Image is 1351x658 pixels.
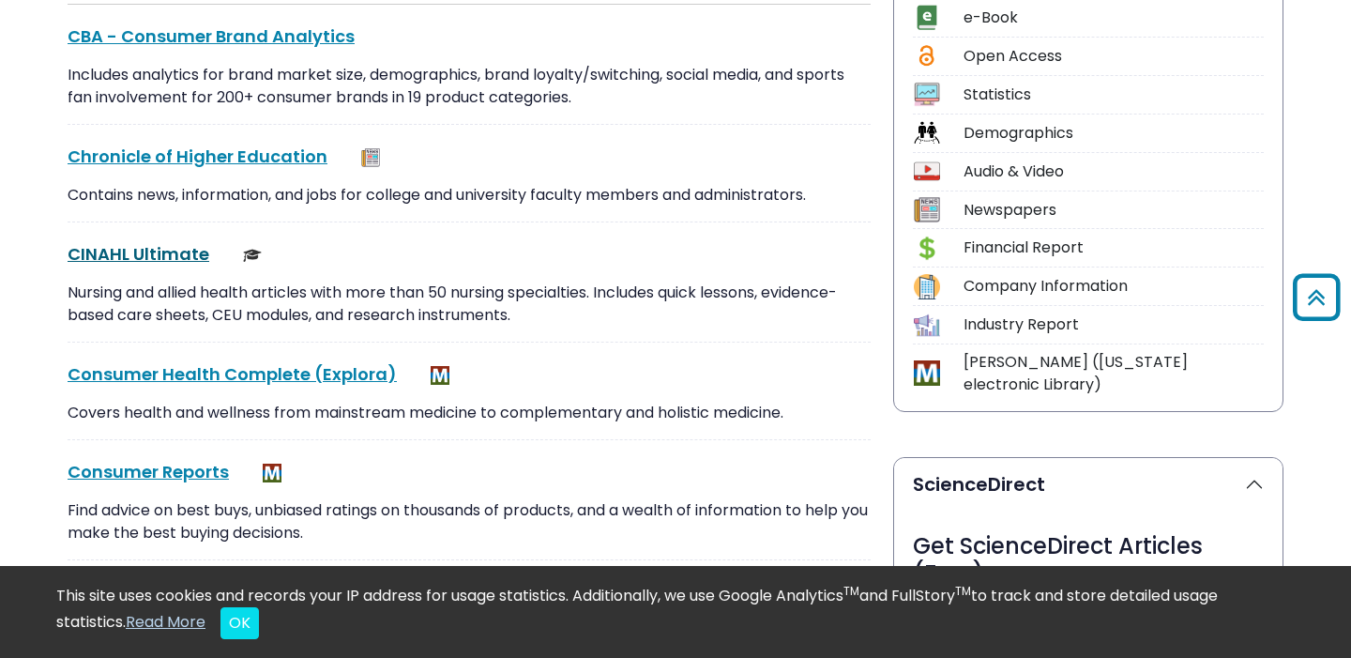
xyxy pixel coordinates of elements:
img: Icon Open Access [915,43,938,69]
a: CINAHL Ultimate [68,242,209,266]
div: Newspapers [964,199,1264,222]
button: Close [220,607,259,639]
div: Financial Report [964,237,1264,259]
img: Scholarly or Peer Reviewed [243,246,262,265]
div: Demographics [964,122,1264,145]
div: This site uses cookies and records your IP address for usage statistics. Additionally, we use Goo... [56,585,1295,639]
button: ScienceDirect [894,458,1283,511]
div: e-Book [964,7,1264,29]
img: Icon Industry Report [914,313,939,338]
img: MeL (Michigan electronic Library) [431,366,449,385]
p: Nursing and allied health articles with more than 50 nursing specialties. Includes quick lessons,... [68,282,871,327]
div: Company Information [964,275,1264,298]
div: Open Access [964,45,1264,68]
p: Covers health and wellness from mainstream medicine to complementary and holistic medicine. [68,402,871,424]
a: Consumer Reports [68,460,229,483]
p: Find advice on best buys, unbiased ratings on thousands of products, and a wealth of information ... [68,499,871,544]
h3: Get ScienceDirect Articles (Free) [913,533,1264,588]
img: Newspapers [361,148,380,167]
div: Statistics [964,84,1264,106]
img: Icon e-Book [914,5,939,30]
img: Icon Statistics [914,82,939,107]
div: [PERSON_NAME] ([US_STATE] electronic Library) [964,351,1264,396]
img: Icon Newspapers [914,197,939,222]
div: Audio & Video [964,161,1264,183]
a: Back to Top [1286,282,1346,313]
a: CBA - Consumer Brand Analytics [68,24,355,48]
img: Icon Company Information [914,274,939,299]
img: Icon Audio & Video [914,159,939,184]
a: Read More [126,611,205,633]
img: MeL (Michigan electronic Library) [263,464,281,482]
img: Icon MeL (Michigan electronic Library) [914,360,939,386]
img: Icon Demographics [914,120,939,145]
img: Icon Financial Report [914,236,939,261]
a: Consumer Health Complete (Explora) [68,362,397,386]
a: Chronicle of Higher Education [68,145,327,168]
sup: TM [955,583,971,599]
sup: TM [843,583,859,599]
p: Includes analytics for brand market size, demographics, brand loyalty/switching, social media, an... [68,64,871,109]
div: Industry Report [964,314,1264,336]
p: Contains news, information, and jobs for college and university faculty members and administrators. [68,184,871,207]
